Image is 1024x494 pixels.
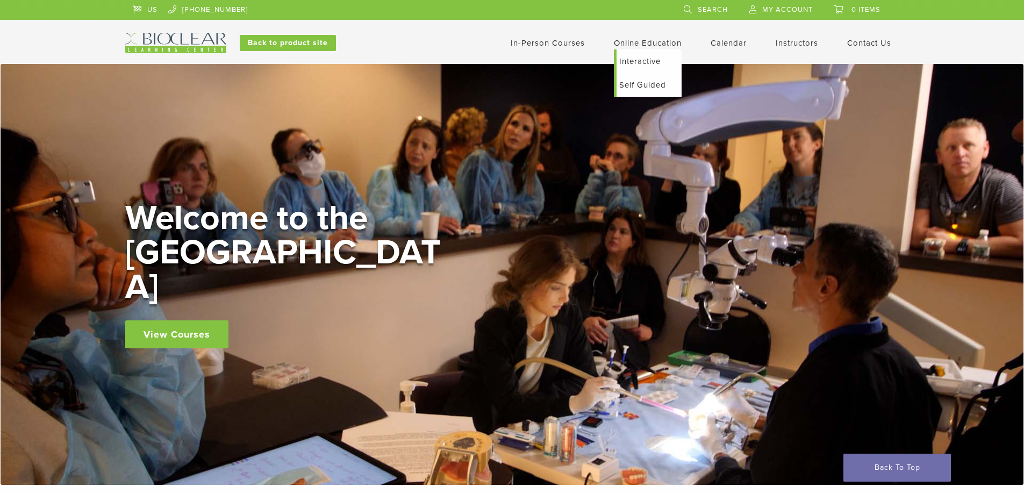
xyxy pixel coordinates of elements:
[847,38,891,48] a: Contact Us
[617,73,682,97] a: Self Guided
[843,454,951,482] a: Back To Top
[240,35,336,51] a: Back to product site
[511,38,585,48] a: In-Person Courses
[125,33,226,53] img: Bioclear
[776,38,818,48] a: Instructors
[711,38,747,48] a: Calendar
[125,201,448,304] h2: Welcome to the [GEOGRAPHIC_DATA]
[762,5,813,14] span: My Account
[851,5,880,14] span: 0 items
[125,320,228,348] a: View Courses
[614,38,682,48] a: Online Education
[698,5,728,14] span: Search
[617,49,682,73] a: Interactive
